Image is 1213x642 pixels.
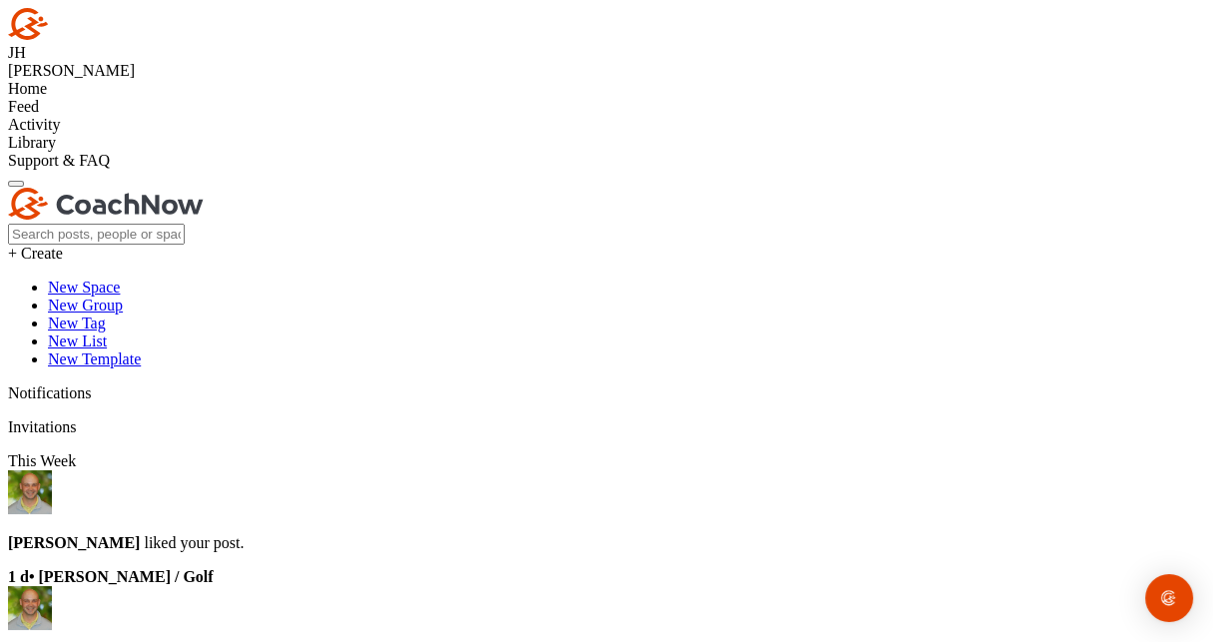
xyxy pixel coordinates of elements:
b: 1 d • [PERSON_NAME] / Golf [8,568,214,585]
a: New Template [48,350,141,367]
b: [PERSON_NAME] [8,534,140,551]
img: CoachNow [8,8,204,40]
div: Library [8,134,1205,152]
a: New List [48,332,107,349]
div: Feed [8,98,1205,116]
label: This Week [8,452,76,469]
a: New Tag [48,315,106,331]
div: Support & FAQ [8,152,1205,170]
div: JH [8,44,1205,62]
input: Search posts, people or spaces... [8,224,185,245]
div: + Create [8,245,1205,263]
img: user avatar [8,586,52,630]
div: Open Intercom Messenger [1145,574,1193,622]
div: Home [8,80,1205,98]
div: Activity [8,116,1205,134]
div: [PERSON_NAME] [8,62,1205,80]
img: user avatar [8,470,52,514]
a: New Space [48,279,120,296]
a: New Group [48,297,123,314]
p: Invitations [8,418,1205,436]
span: liked your post . [8,534,244,551]
img: CoachNow [8,188,204,220]
p: Notifications [8,384,1205,402]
